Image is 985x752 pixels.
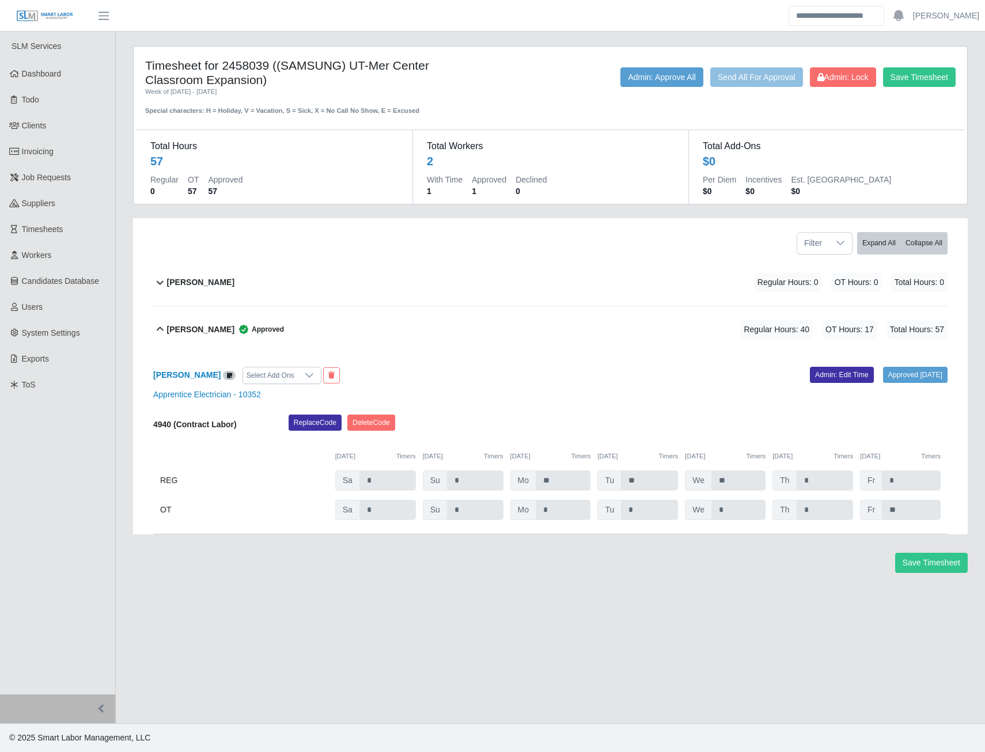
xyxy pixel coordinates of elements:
[167,324,234,336] b: [PERSON_NAME]
[789,6,884,26] input: Search
[857,232,948,255] div: bulk actions
[145,87,473,97] div: Week of [DATE] - [DATE]
[153,420,237,429] b: 4940 (Contract Labor)
[22,147,54,156] span: Invoicing
[703,153,715,169] div: $0
[810,67,876,87] button: Admin: Lock
[153,306,948,353] button: [PERSON_NAME] Approved Regular Hours: 40 OT Hours: 17 Total Hours: 57
[427,139,675,153] dt: Total Workers
[150,185,179,197] dd: 0
[223,370,236,379] a: View/Edit Notes
[746,451,766,461] button: Timers
[597,500,622,520] span: Tu
[516,185,547,197] dd: 0
[167,276,234,288] b: [PERSON_NAME]
[472,185,506,197] dd: 1
[423,500,448,520] span: Su
[335,470,360,491] span: Sa
[153,259,948,306] button: [PERSON_NAME] Regular Hours: 0 OT Hours: 0 Total Hours: 0
[22,380,36,389] span: ToS
[703,139,950,153] dt: Total Add-Ons
[208,174,243,185] dt: Approved
[22,354,49,363] span: Exports
[745,185,782,197] dd: $0
[571,451,591,461] button: Timers
[22,250,52,260] span: Workers
[857,232,901,255] button: Expand All
[810,367,874,383] a: Admin: Edit Time
[791,174,891,185] dt: Est. [GEOGRAPHIC_DATA]
[913,10,979,22] a: [PERSON_NAME]
[620,67,703,87] button: Admin: Approve All
[208,185,243,197] dd: 57
[22,173,71,182] span: Job Requests
[16,10,74,22] img: SLM Logo
[822,320,877,339] span: OT Hours: 17
[347,415,395,431] button: DeleteCode
[323,367,340,383] button: End Worker & Remove from the Timesheet
[887,320,948,339] span: Total Hours: 57
[289,415,342,431] button: ReplaceCode
[160,470,328,491] div: REG
[153,390,261,399] a: Apprentice Electrician - 10352
[510,500,536,520] span: Mo
[685,500,712,520] span: We
[740,320,813,339] span: Regular Hours: 40
[22,302,43,312] span: Users
[22,69,62,78] span: Dashboard
[597,470,622,491] span: Tu
[188,185,199,197] dd: 57
[150,139,399,153] dt: Total Hours
[831,273,882,292] span: OT Hours: 0
[188,174,199,185] dt: OT
[597,451,678,461] div: [DATE]
[22,225,63,234] span: Timesheets
[745,174,782,185] dt: Incentives
[335,451,416,461] div: [DATE]
[703,185,736,197] dd: $0
[153,370,221,379] a: [PERSON_NAME]
[895,553,968,573] button: Save Timesheet
[772,470,797,491] span: Th
[22,328,80,337] span: System Settings
[472,174,506,185] dt: Approved
[900,232,948,255] button: Collapse All
[145,97,473,116] div: Special characters: H = Holiday, V = Vacation, S = Sick, X = No Call No Show, E = Excused
[22,276,100,286] span: Candidates Database
[160,500,328,520] div: OT
[22,199,55,208] span: Suppliers
[22,95,39,104] span: Todo
[150,153,163,169] div: 57
[145,58,473,87] h4: Timesheet for 2458039 ((SAMSUNG) UT-Mer Center Classroom Expansion)
[860,451,941,461] div: [DATE]
[685,451,766,461] div: [DATE]
[9,733,150,742] span: © 2025 Smart Labor Management, LLC
[703,174,736,185] dt: Per Diem
[150,174,179,185] dt: Regular
[883,67,956,87] button: Save Timesheet
[396,451,416,461] button: Timers
[685,470,712,491] span: We
[510,470,536,491] span: Mo
[484,451,503,461] button: Timers
[12,41,61,51] span: SLM Services
[860,500,882,520] span: Fr
[834,451,853,461] button: Timers
[243,367,298,383] div: Select Add Ons
[883,367,948,383] a: Approved [DATE]
[423,451,503,461] div: [DATE]
[921,451,941,461] button: Timers
[797,233,829,254] span: Filter
[817,73,869,82] span: Admin: Lock
[772,451,853,461] div: [DATE]
[791,185,891,197] dd: $0
[710,67,803,87] button: Send All For Approval
[234,324,284,335] span: Approved
[754,273,822,292] span: Regular Hours: 0
[516,174,547,185] dt: Declined
[772,500,797,520] span: Th
[659,451,679,461] button: Timers
[427,153,433,169] div: 2
[891,273,948,292] span: Total Hours: 0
